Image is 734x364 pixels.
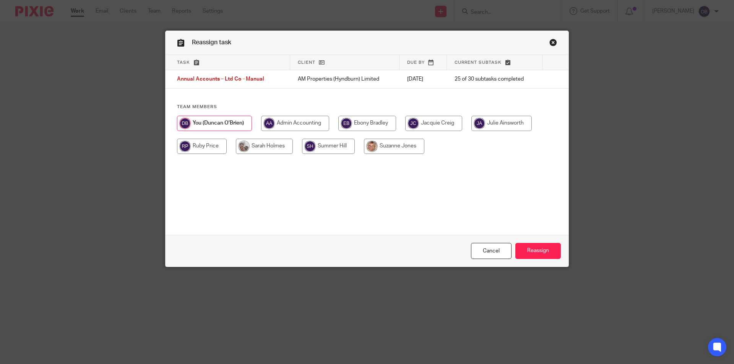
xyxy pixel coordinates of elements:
td: 25 of 30 subtasks completed [447,70,542,89]
span: Client [298,60,315,65]
h4: Team members [177,104,557,110]
a: Close this dialog window [549,39,557,49]
p: AM Properties (Hyndburn) Limited [298,75,392,83]
input: Reassign [515,243,561,259]
span: Reassign task [192,39,231,45]
span: Task [177,60,190,65]
span: Due by [407,60,425,65]
a: Close this dialog window [471,243,512,259]
p: [DATE] [407,75,439,83]
span: Current subtask [455,60,502,65]
span: Annual Accounts – Ltd Co - Manual [177,77,264,82]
